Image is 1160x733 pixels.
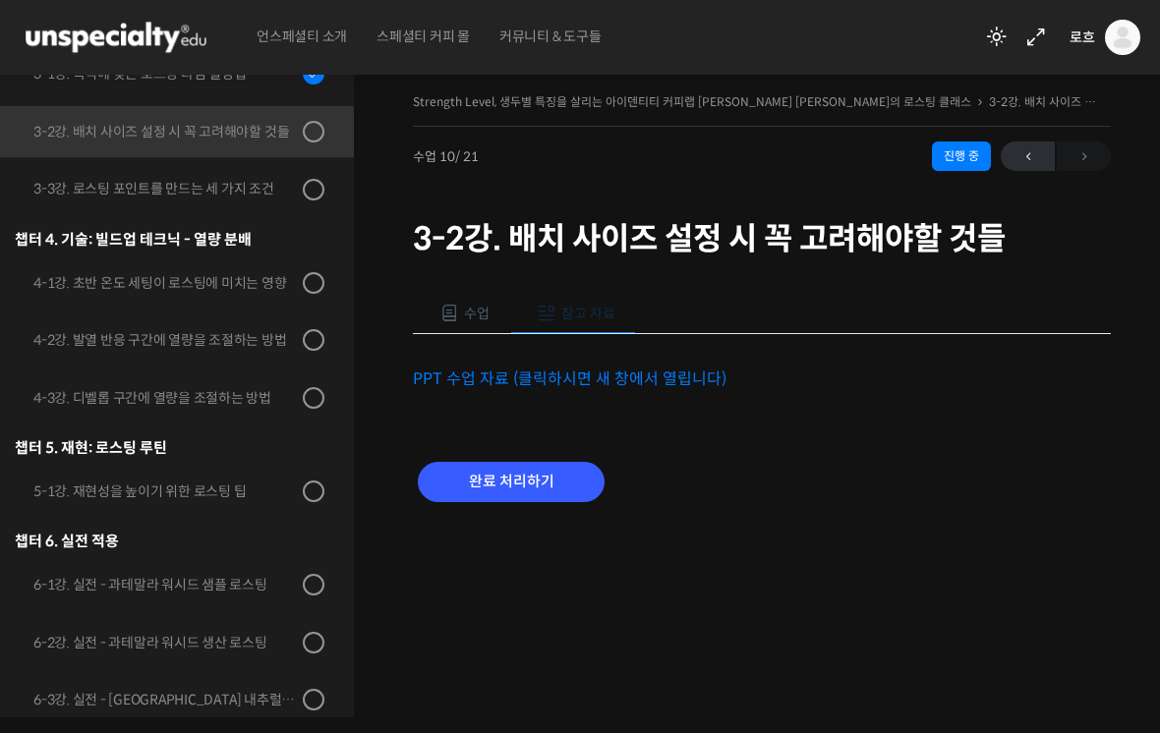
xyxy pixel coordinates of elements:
span: 설정 [304,599,327,615]
span: 홈 [62,599,74,615]
div: 4-1강. 초반 온도 세팅이 로스팅에 미치는 영향 [33,272,297,294]
span: / 21 [455,148,479,165]
div: 4-2강. 발열 반응 구간에 열량을 조절하는 방법 [33,329,297,351]
span: 수업 [464,305,490,322]
span: 로흐 [1070,28,1095,46]
div: 챕터 4. 기술: 빌드업 테크닉 - 열량 분배 [15,226,324,253]
span: ← [1001,143,1055,170]
a: ←이전 [1001,141,1055,171]
div: 5-1강. 재현성을 높이기 위한 로스팅 팁 [33,480,297,502]
span: 참고 자료 [561,305,615,322]
a: 홈 [6,570,130,619]
div: 챕터 5. 재현: 로스팅 루틴 [15,434,324,461]
h1: 3-2강. 배치 사이즈 설정 시 꼭 고려해야할 것들 [413,220,1111,257]
span: 대화 [180,600,203,616]
div: 진행 중 [932,141,991,171]
a: 대화 [130,570,254,619]
span: 수업 10 [413,150,479,163]
div: 3-3강. 로스팅 포인트를 만드는 세 가지 조건 [33,178,297,199]
input: 완료 처리하기 [418,462,605,502]
a: 설정 [254,570,377,619]
a: Strength Level, 생두별 특징을 살리는 아이덴티티 커피랩 [PERSON_NAME] [PERSON_NAME]의 로스팅 클래스 [413,94,971,109]
div: 4-3강. 디벨롭 구간에 열량을 조절하는 방법 [33,387,297,409]
a: PPT 수업 자료 (클릭하시면 새 창에서 열립니다) [413,368,726,389]
div: 챕터 6. 실전 적용 [15,528,324,554]
div: 3-2강. 배치 사이즈 설정 시 꼭 고려해야할 것들 [33,121,297,142]
div: 6-1강. 실전 - 과테말라 워시드 샘플 로스팅 [33,574,297,595]
div: 6-2강. 실전 - 과테말라 워시드 생산 로스팅 [33,632,297,653]
div: 6-3강. 실전 - [GEOGRAPHIC_DATA] 내추럴 샘플 로스팅 [33,689,297,710]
